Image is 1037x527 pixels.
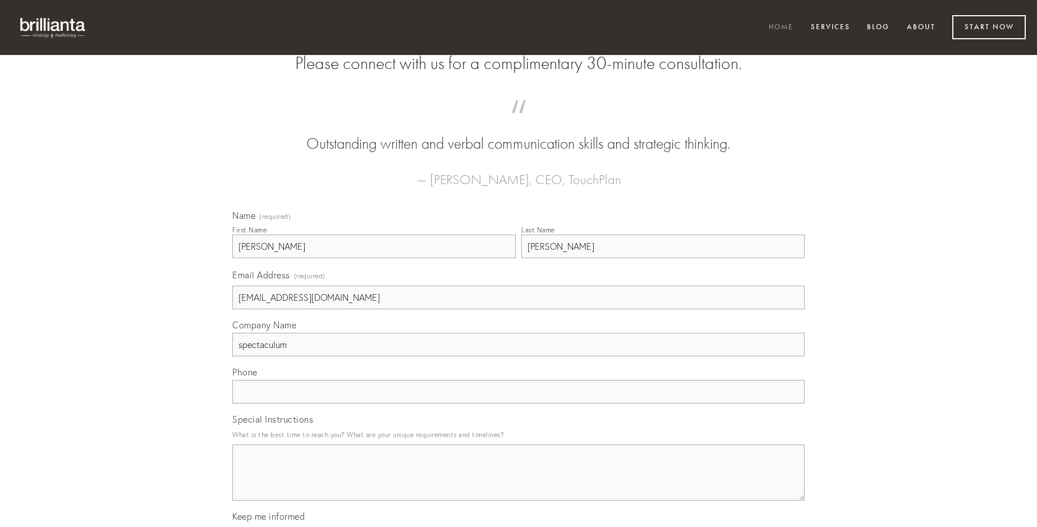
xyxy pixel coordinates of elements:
[232,366,258,378] span: Phone
[804,19,857,37] a: Services
[232,210,255,221] span: Name
[900,19,943,37] a: About
[259,213,291,220] span: (required)
[232,226,267,234] div: First Name
[232,53,805,74] h2: Please connect with us for a complimentary 30-minute consultation.
[294,268,325,283] span: (required)
[232,427,805,442] p: What is the best time to reach you? What are your unique requirements and timelines?
[232,269,290,281] span: Email Address
[11,11,95,44] img: brillianta - research, strategy, marketing
[232,511,305,522] span: Keep me informed
[250,155,787,191] figcaption: — [PERSON_NAME], CEO, TouchPlan
[952,15,1026,39] a: Start Now
[232,319,296,331] span: Company Name
[761,19,801,37] a: Home
[521,226,555,234] div: Last Name
[250,111,787,155] blockquote: Outstanding written and verbal communication skills and strategic thinking.
[250,111,787,133] span: “
[860,19,897,37] a: Blog
[232,414,313,425] span: Special Instructions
